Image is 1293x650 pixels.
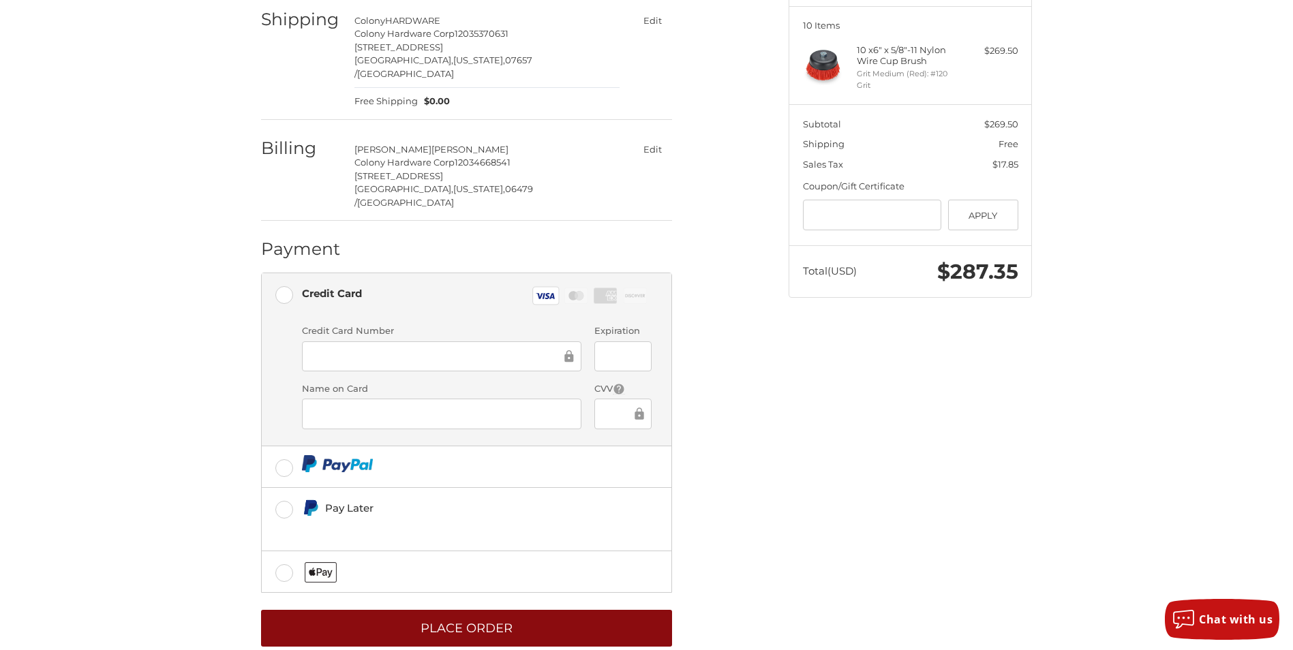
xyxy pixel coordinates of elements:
span: Chat with us [1199,612,1273,627]
span: $287.35 [937,259,1018,284]
h2: Payment [261,238,341,260]
h2: Billing [261,138,341,159]
span: Colony Hardware Corp [354,157,455,168]
button: Apply [948,200,1018,230]
span: Subtotal [803,119,841,129]
iframe: PayPal Message 1 [302,522,579,534]
span: [US_STATE], [453,183,505,194]
span: [GEOGRAPHIC_DATA] [357,68,454,79]
label: Expiration [594,324,651,338]
div: $269.50 [964,44,1018,58]
span: [PERSON_NAME] [431,144,508,155]
iframe: Secure Credit Card Frame - Cardholder Name [311,406,572,422]
h3: 10 Items [803,20,1018,31]
span: Free Shipping [354,95,418,108]
span: Colony Hardware Corp [354,28,455,39]
label: Credit Card Number [302,324,581,338]
span: Total (USD) [803,264,857,277]
span: $17.85 [992,159,1018,170]
span: 07657 / [354,55,532,79]
li: Grit Medium (Red): #120 Grit [857,68,961,91]
span: $0.00 [418,95,451,108]
span: [GEOGRAPHIC_DATA] [357,197,454,208]
label: Name on Card [302,382,581,396]
img: Applepay icon [305,562,337,583]
span: 12034668541 [455,157,511,168]
span: Shipping [803,138,845,149]
span: HARDWARE [385,15,440,26]
iframe: Secure Credit Card Frame - Expiration Date [604,348,641,364]
input: Gift Certificate or Coupon Code [803,200,942,230]
button: Place Order [261,610,672,647]
span: [GEOGRAPHIC_DATA], [354,55,453,65]
span: [GEOGRAPHIC_DATA], [354,183,453,194]
div: Pay Later [325,497,578,519]
img: Pay Later icon [302,499,319,516]
span: Free [999,138,1018,149]
span: 12035370631 [455,28,508,39]
label: CVV [594,382,651,396]
iframe: Secure Credit Card Frame - Credit Card Number [311,348,562,364]
img: PayPal icon [302,455,374,472]
h2: Shipping [261,9,341,30]
span: Sales Tax [803,159,843,170]
span: $269.50 [984,119,1018,129]
button: Edit [633,11,672,31]
button: Edit [633,140,672,159]
button: Chat with us [1165,599,1279,640]
span: [STREET_ADDRESS] [354,170,443,181]
span: [PERSON_NAME] [354,144,431,155]
span: [US_STATE], [453,55,505,65]
span: Colony [354,15,385,26]
div: Coupon/Gift Certificate [803,180,1018,194]
h4: 10 x 6" x 5/8"-11 Nylon Wire Cup Brush [857,44,961,67]
span: 06479 / [354,183,533,208]
div: Credit Card [302,282,362,305]
iframe: Secure Credit Card Frame - CVV [604,406,631,422]
span: [STREET_ADDRESS] [354,42,443,52]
